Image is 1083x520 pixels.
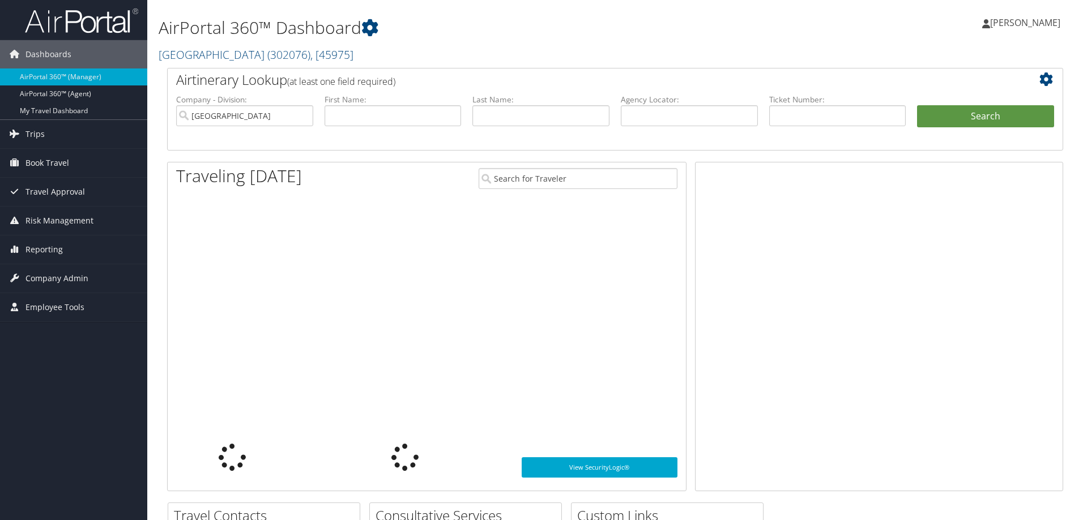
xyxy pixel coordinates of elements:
[25,149,69,177] span: Book Travel
[25,178,85,206] span: Travel Approval
[25,235,63,264] span: Reporting
[159,47,353,62] a: [GEOGRAPHIC_DATA]
[25,7,138,34] img: airportal-logo.png
[621,94,758,105] label: Agency Locator:
[25,264,88,293] span: Company Admin
[990,16,1060,29] span: [PERSON_NAME]
[25,120,45,148] span: Trips
[479,168,677,189] input: Search for Traveler
[522,457,677,478] a: View SecurityLogic®
[769,94,906,105] label: Ticket Number:
[982,6,1072,40] a: [PERSON_NAME]
[25,207,93,235] span: Risk Management
[176,70,979,89] h2: Airtinerary Lookup
[176,164,302,188] h1: Traveling [DATE]
[25,293,84,321] span: Employee Tools
[310,47,353,62] span: , [ 45975 ]
[176,94,313,105] label: Company - Division:
[287,75,395,88] span: (at least one field required)
[267,47,310,62] span: ( 302076 )
[472,94,609,105] label: Last Name:
[917,105,1054,128] button: Search
[325,94,462,105] label: First Name:
[159,16,768,40] h1: AirPortal 360™ Dashboard
[25,40,71,68] span: Dashboards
